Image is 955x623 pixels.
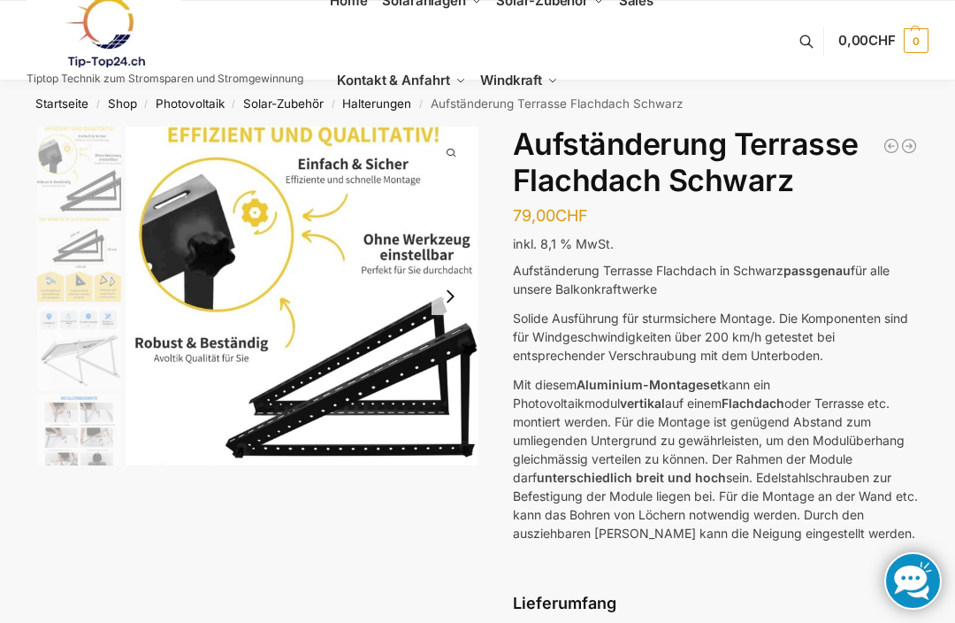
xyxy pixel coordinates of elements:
[555,206,588,225] span: CHF
[620,396,665,411] strong: vertikal
[868,32,896,49] span: CHF
[156,96,225,111] a: Photovoltaik
[900,137,918,155] a: Sandsack ideal für Solarmodule und Zelte
[513,236,614,251] span: inkl. 8,1 % MwSt.
[882,137,900,155] a: Balkonhaken für Solarmodule - Eckig
[577,377,722,392] strong: Aluminium-Montageset
[722,396,784,411] strong: Flachdach
[513,375,918,542] p: Mit diesem kann ein Photovoltaikmodul auf einem oder Terrasse etc. montiert werden. Für die Monta...
[37,218,121,302] img: Aufständerung Solarpaneele Schwarz
[432,278,469,315] button: Next slide
[37,127,121,213] img: Aufständerung Solarpaneele Schwarz
[537,470,726,485] strong: unterschiedlich breit und hoch
[838,32,896,49] span: 0,00
[330,41,473,120] a: Kontakt & Anfahrt
[513,309,918,365] p: Solide Ausführung für sturmsichere Montage. Die Komponenten sind für Windgeschwindigkeiten über 2...
[480,72,542,88] span: Windkraft
[225,97,243,112] span: /
[137,97,156,112] span: /
[27,73,303,84] p: Tiptop Technik zum Stromsparen und Stromgewinnung
[513,206,588,225] bdi: 79,00
[324,97,342,112] span: /
[473,41,566,120] a: Windkraft
[37,306,121,390] img: Flexibles Montagesystem für Solarpaneele, Flachdach, Garten, Terrasse
[783,263,851,278] strong: passgenau
[243,96,324,111] a: Solar-Zubehör
[108,96,137,111] a: Shop
[37,395,121,479] img: Montageanleitung
[35,96,88,111] a: Startseite
[904,28,928,53] span: 0
[838,14,928,67] a: 0,00CHF 0
[337,72,449,88] span: Kontakt & Anfahrt
[513,261,918,298] p: Aufständerung Terrasse Flachdach in Schwarz für alle unsere Balkonkraftwerke
[126,127,477,465] img: Aufständerung Solarpaneele Schwarz
[513,127,918,199] h1: Aufständerung Terrasse Flachdach Schwarz
[513,592,918,614] h4: Lieferumfang
[88,97,107,112] span: /
[126,127,477,465] a: 61M32maNhBL. AC SL150061M32maNhBL. AC SL1500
